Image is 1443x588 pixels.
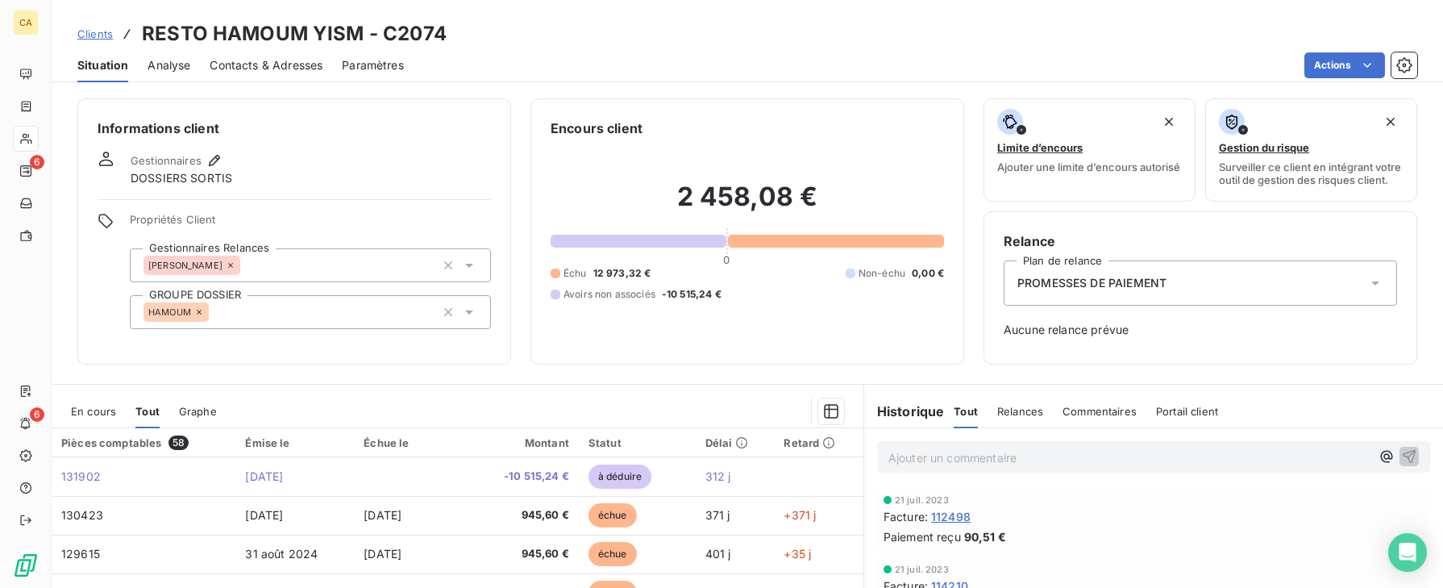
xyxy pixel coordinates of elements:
div: Open Intercom Messenger [1388,533,1427,572]
button: Actions [1304,52,1385,78]
span: 945,60 € [482,507,569,523]
span: Situation [77,57,128,73]
span: 945,60 € [482,546,569,562]
span: [DATE] [364,508,401,522]
span: 31 août 2024 [245,547,318,561]
span: 21 juil. 2023 [895,565,949,574]
span: Commentaires [1062,405,1137,418]
span: Portail client [1156,405,1218,418]
span: Relances [997,405,1043,418]
span: Tout [954,405,978,418]
span: 21 juil. 2023 [895,495,949,505]
div: Retard [784,436,853,449]
div: Pièces comptables [61,436,226,450]
span: Tout [135,405,160,418]
span: Gestionnaires [131,154,202,167]
span: Avoirs non associés [563,287,655,302]
span: DOSSIERS SORTIS [131,170,232,186]
span: Propriétés Client [130,213,491,236]
span: [DATE] [245,469,283,483]
span: échue [588,503,637,528]
span: Contacts & Adresses [210,57,322,73]
span: 401 j [705,547,731,561]
span: -10 515,24 € [662,287,721,302]
span: 0,00 € [912,266,944,281]
span: Ajouter une limite d’encours autorisé [997,161,1180,173]
span: [DATE] [245,508,283,522]
input: Ajouter une valeur [209,305,222,319]
h6: Historique [864,402,945,421]
span: Analyse [148,57,190,73]
div: CA [13,10,39,35]
span: à déduire [588,465,651,489]
img: Logo LeanPay [13,553,39,578]
span: 129615 [61,547,100,561]
span: Surveiller ce client en intégrant votre outil de gestion des risques client. [1219,161,1403,186]
span: +35 j [784,547,811,561]
span: 58 [168,436,189,450]
span: [PERSON_NAME] [148,261,222,270]
h3: RESTO HAMOUM YISM - C2074 [142,19,447,48]
div: Délai [705,436,765,449]
span: 112498 [931,508,971,525]
span: Graphe [179,405,217,418]
div: Statut [588,436,686,449]
span: 12 973,32 € [593,266,651,281]
span: échue [588,542,637,566]
span: Paiement reçu [884,528,961,545]
a: Clients [77,26,113,42]
div: Émise le [245,436,344,449]
button: Limite d’encoursAjouter une limite d’encours autorisé [983,98,1196,202]
span: [DATE] [364,547,401,561]
span: -10 515,24 € [482,469,569,485]
span: Clients [77,27,113,40]
span: Non-échu [859,266,905,281]
span: +371 j [784,508,816,522]
span: 0 [723,253,730,266]
span: Gestion du risque [1219,141,1309,154]
h6: Informations client [98,119,491,138]
span: HAMOUM [148,307,191,317]
span: Facture : [884,508,928,525]
span: Limite d’encours [997,141,1083,154]
span: Aucune relance prévue [1004,322,1397,338]
span: 6 [30,407,44,422]
span: Échu [563,266,587,281]
span: Paramètres [342,57,404,73]
h6: Encours client [551,119,642,138]
span: 130423 [61,508,103,522]
span: 371 j [705,508,730,522]
span: 90,51 € [964,528,1006,545]
h2: 2 458,08 € [551,181,944,229]
span: PROMESSES DE PAIEMENT [1017,275,1166,291]
span: 312 j [705,469,731,483]
div: Montant [482,436,569,449]
h6: Relance [1004,231,1397,251]
span: 6 [30,155,44,169]
span: 131902 [61,469,101,483]
div: Échue le [364,436,463,449]
button: Gestion du risqueSurveiller ce client en intégrant votre outil de gestion des risques client. [1205,98,1417,202]
input: Ajouter une valeur [240,258,253,273]
span: En cours [71,405,116,418]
